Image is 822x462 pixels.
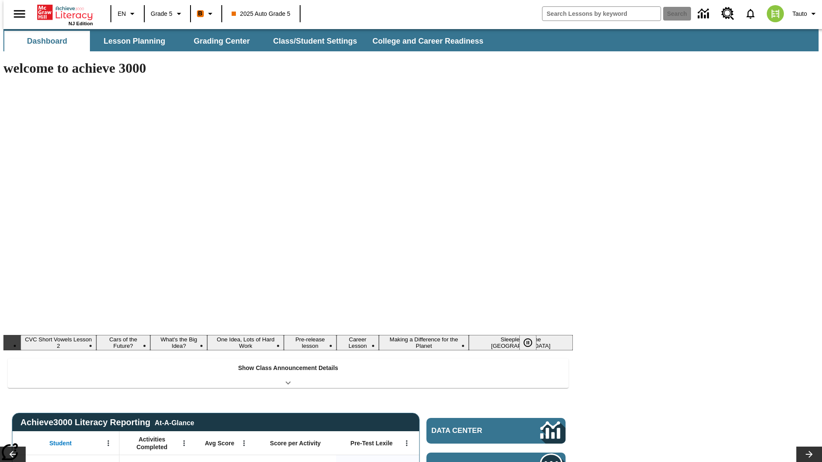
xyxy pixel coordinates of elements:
button: Slide 7 Making a Difference for the Planet [379,335,468,350]
span: 2025 Auto Grade 5 [232,9,291,18]
button: Slide 3 What's the Big Idea? [150,335,208,350]
button: Slide 6 Career Lesson [337,335,379,350]
span: Activities Completed [124,435,180,451]
div: Pause [519,335,545,350]
button: Open Menu [178,437,191,450]
button: Slide 2 Cars of the Future? [96,335,150,350]
p: Show Class Announcement Details [238,364,338,373]
span: Score per Activity [270,439,321,447]
div: Home [37,3,93,26]
button: Open Menu [238,437,250,450]
button: Open side menu [7,1,32,27]
button: Slide 5 Pre-release lesson [284,335,337,350]
a: Data Center [426,418,566,444]
span: Achieve3000 Literacy Reporting [21,418,194,427]
a: Notifications [739,3,762,25]
button: Class/Student Settings [266,31,364,51]
input: search field [542,7,661,21]
button: Slide 4 One Idea, Lots of Hard Work [207,335,284,350]
button: Slide 1 CVC Short Vowels Lesson 2 [21,335,96,350]
div: At-A-Glance [155,418,194,427]
span: Grade 5 [151,9,173,18]
h1: welcome to achieve 3000 [3,60,573,76]
button: Boost Class color is orange. Change class color [194,6,219,21]
span: Student [49,439,71,447]
span: NJ Edition [68,21,93,26]
span: Avg Score [205,439,234,447]
span: B [198,8,203,19]
button: Select a new avatar [762,3,789,25]
button: Dashboard [4,31,90,51]
button: Pause [519,335,536,350]
div: SubNavbar [3,31,491,51]
span: Data Center [432,426,512,435]
button: Open Menu [102,437,115,450]
span: Tauto [792,9,807,18]
a: Home [37,4,93,21]
button: Lesson Planning [92,31,177,51]
button: Grading Center [179,31,265,51]
button: Lesson carousel, Next [796,447,822,462]
div: Show Class Announcement Details [8,358,569,388]
button: Slide 8 Sleepless in the Animal Kingdom [469,335,573,350]
a: Resource Center, Will open in new tab [716,2,739,25]
div: SubNavbar [3,29,819,51]
button: College and Career Readiness [366,31,490,51]
button: Language: EN, Select a language [114,6,141,21]
button: Open Menu [400,437,413,450]
span: Pre-Test Lexile [351,439,393,447]
a: Data Center [693,2,716,26]
button: Profile/Settings [789,6,822,21]
img: avatar image [767,5,784,22]
span: EN [118,9,126,18]
button: Grade: Grade 5, Select a grade [147,6,188,21]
